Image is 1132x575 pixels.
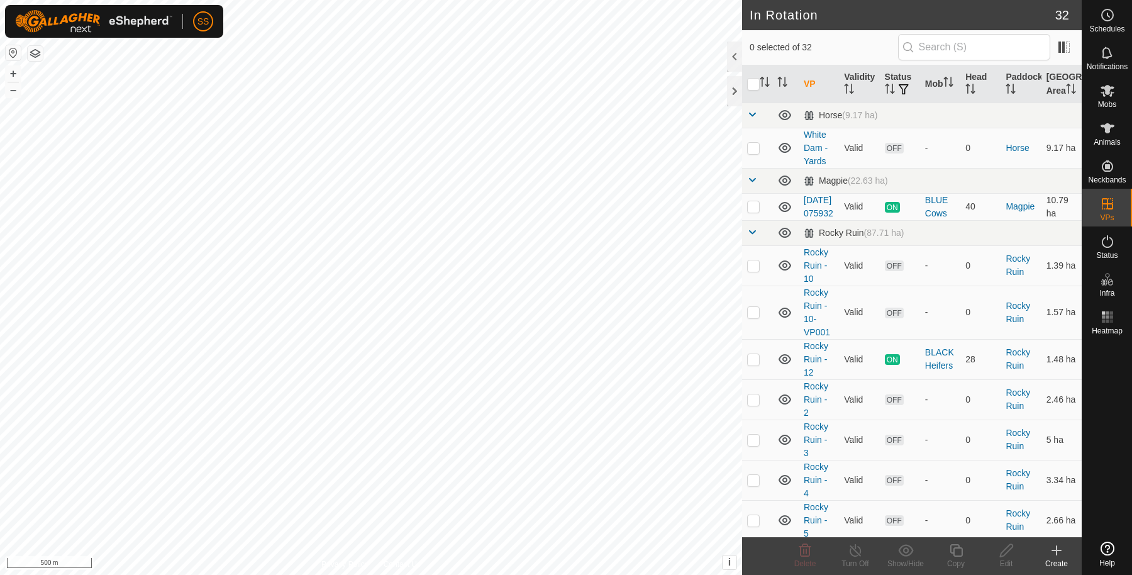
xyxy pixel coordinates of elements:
[28,46,43,61] button: Map Layers
[925,474,955,487] div: -
[728,557,731,567] span: i
[931,558,981,569] div: Copy
[1096,252,1118,259] span: Status
[6,82,21,98] button: –
[1099,559,1115,567] span: Help
[804,247,828,284] a: Rocky Ruin - 10
[799,65,839,103] th: VP
[1041,339,1082,379] td: 1.48 ha
[844,86,854,96] p-sorticon: Activate to sort
[960,339,1001,379] td: 28
[925,393,955,406] div: -
[804,502,828,539] a: Rocky Ruin - 5
[885,143,904,154] span: OFF
[885,260,904,271] span: OFF
[943,79,953,89] p-sorticon: Activate to sort
[197,15,209,28] span: SS
[885,515,904,526] span: OFF
[981,558,1031,569] div: Edit
[839,460,879,500] td: Valid
[1088,176,1126,184] span: Neckbands
[804,110,877,121] div: Horse
[885,354,900,365] span: ON
[1006,508,1030,532] a: Rocky Ruin
[1087,63,1128,70] span: Notifications
[1041,193,1082,220] td: 10.79 ha
[1098,101,1116,108] span: Mobs
[960,65,1001,103] th: Head
[1041,65,1082,103] th: [GEOGRAPHIC_DATA] Area
[1006,86,1016,96] p-sorticon: Activate to sort
[15,10,172,33] img: Gallagher Logo
[6,45,21,60] button: Reset Map
[960,128,1001,168] td: 0
[1100,214,1114,221] span: VPs
[804,176,888,186] div: Magpie
[804,381,828,418] a: Rocky Ruin - 2
[1031,558,1082,569] div: Create
[1006,468,1030,491] a: Rocky Ruin
[885,308,904,318] span: OFF
[885,435,904,445] span: OFF
[830,558,880,569] div: Turn Off
[960,193,1001,220] td: 40
[750,41,898,54] span: 0 selected of 32
[925,194,955,220] div: BLUE Cows
[804,341,828,377] a: Rocky Ruin - 12
[960,460,1001,500] td: 0
[925,346,955,372] div: BLACK Heifers
[1066,86,1076,96] p-sorticon: Activate to sort
[1001,65,1041,103] th: Paddock
[880,558,931,569] div: Show/Hide
[839,286,879,339] td: Valid
[1006,201,1035,211] a: Magpie
[1041,460,1082,500] td: 3.34 ha
[1099,289,1114,297] span: Infra
[885,86,895,96] p-sorticon: Activate to sort
[920,65,960,103] th: Mob
[839,128,879,168] td: Valid
[925,514,955,527] div: -
[925,433,955,447] div: -
[960,379,1001,420] td: 0
[1006,143,1029,153] a: Horse
[925,306,955,319] div: -
[880,65,920,103] th: Status
[839,339,879,379] td: Valid
[804,287,830,337] a: Rocky Ruin - 10-VP001
[839,500,879,540] td: Valid
[1089,25,1124,33] span: Schedules
[777,79,787,89] p-sorticon: Activate to sort
[1041,286,1082,339] td: 1.57 ha
[1041,128,1082,168] td: 9.17 ha
[1094,138,1121,146] span: Animals
[804,130,828,166] a: White Dam - Yards
[1006,388,1030,411] a: Rocky Ruin
[1041,245,1082,286] td: 1.39 ha
[1041,420,1082,460] td: 5 ha
[839,65,879,103] th: Validity
[1006,301,1030,324] a: Rocky Ruin
[1006,347,1030,371] a: Rocky Ruin
[1041,379,1082,420] td: 2.46 ha
[804,228,904,238] div: Rocky Ruin
[1006,254,1030,277] a: Rocky Ruin
[321,559,369,570] a: Privacy Policy
[885,202,900,213] span: ON
[1041,500,1082,540] td: 2.66 ha
[885,394,904,405] span: OFF
[839,420,879,460] td: Valid
[848,176,888,186] span: (22.63 ha)
[804,195,833,218] a: [DATE] 075932
[1082,537,1132,572] a: Help
[1006,428,1030,451] a: Rocky Ruin
[384,559,421,570] a: Contact Us
[925,142,955,155] div: -
[760,79,770,89] p-sorticon: Activate to sort
[839,193,879,220] td: Valid
[960,420,1001,460] td: 0
[723,555,736,569] button: i
[965,86,975,96] p-sorticon: Activate to sort
[6,66,21,81] button: +
[839,379,879,420] td: Valid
